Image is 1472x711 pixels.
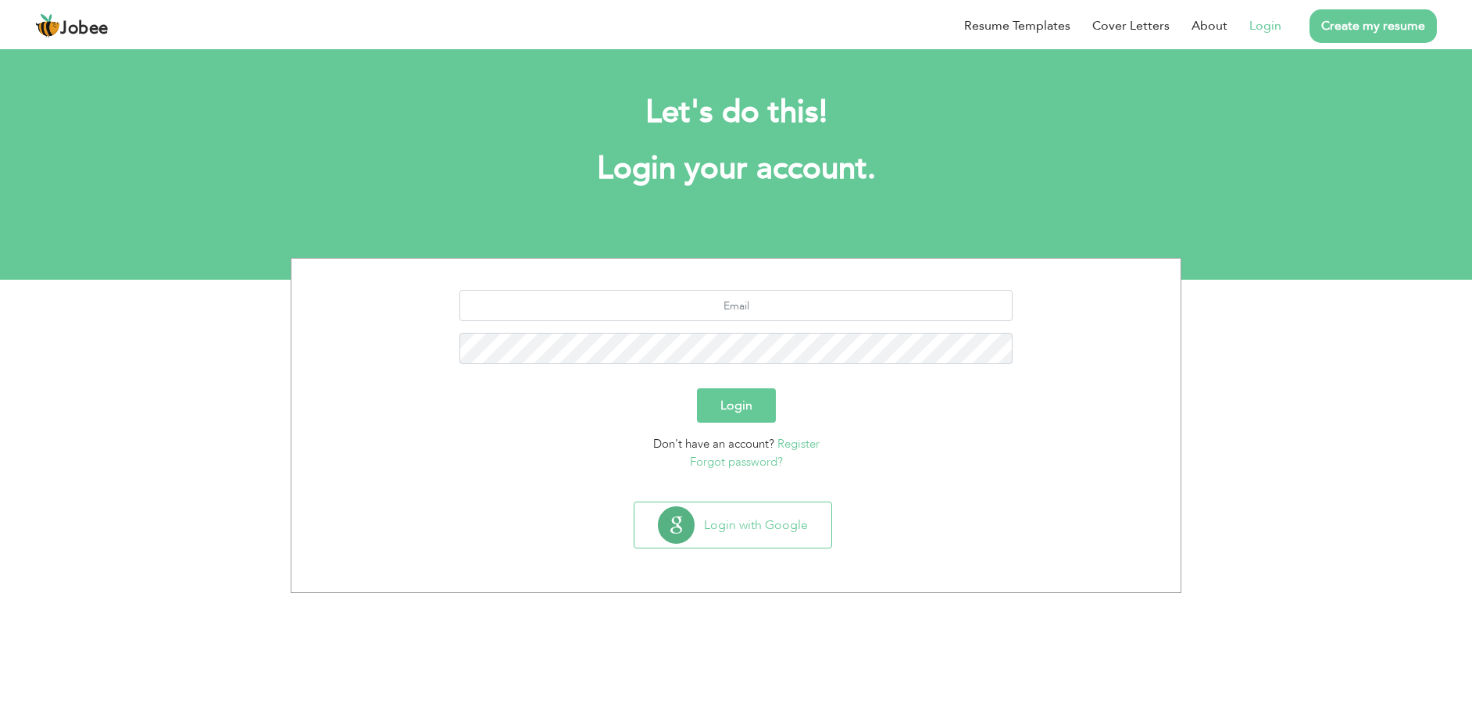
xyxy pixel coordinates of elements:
a: Register [777,436,820,452]
a: Resume Templates [964,16,1070,35]
button: Login [697,388,776,423]
input: Email [459,290,1013,321]
a: About [1192,16,1227,35]
h2: Let's do this! [314,92,1158,133]
img: jobee.io [35,13,60,38]
a: Jobee [35,13,109,38]
button: Login with Google [634,502,831,548]
a: Cover Letters [1092,16,1170,35]
a: Forgot password? [690,454,783,470]
a: Create my resume [1309,9,1437,43]
span: Jobee [60,20,109,38]
a: Login [1249,16,1281,35]
h1: Login your account. [314,148,1158,189]
span: Don't have an account? [653,436,774,452]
